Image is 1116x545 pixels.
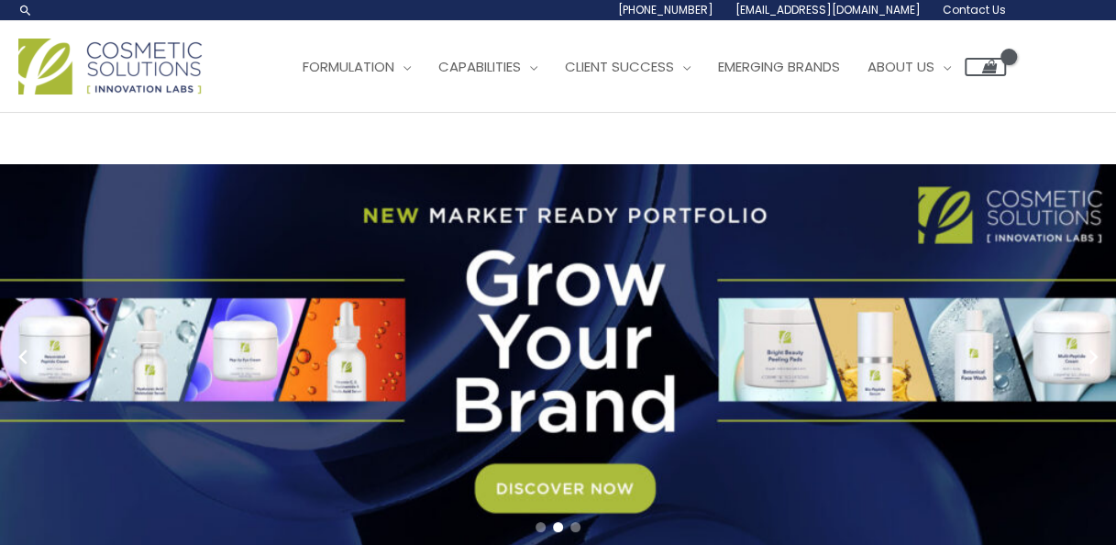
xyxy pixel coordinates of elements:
[275,39,1006,95] nav: Site Navigation
[9,343,37,371] button: Previous slide
[704,39,854,95] a: Emerging Brands
[570,522,580,532] span: Go to slide 3
[943,2,1006,17] span: Contact Us
[618,2,713,17] span: [PHONE_NUMBER]
[565,57,674,76] span: Client Success
[438,57,521,76] span: Capabilities
[536,522,546,532] span: Go to slide 1
[303,57,394,76] span: Formulation
[18,39,202,95] img: Cosmetic Solutions Logo
[867,57,934,76] span: About Us
[718,57,840,76] span: Emerging Brands
[425,39,551,95] a: Capabilities
[854,39,965,95] a: About Us
[551,39,704,95] a: Client Success
[18,3,33,17] a: Search icon link
[289,39,425,95] a: Formulation
[1079,343,1107,371] button: Next slide
[965,58,1006,76] a: View Shopping Cart, empty
[735,2,921,17] span: [EMAIL_ADDRESS][DOMAIN_NAME]
[553,522,563,532] span: Go to slide 2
